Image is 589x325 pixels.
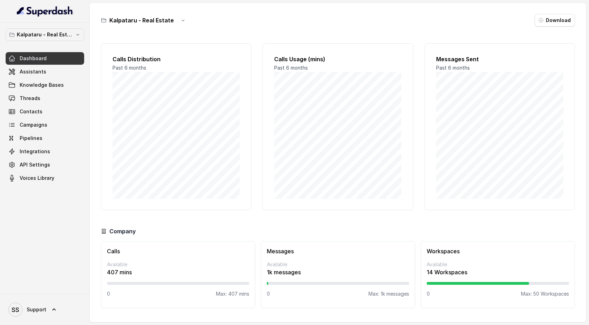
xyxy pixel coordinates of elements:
a: Contacts [6,105,84,118]
span: Integrations [20,148,50,155]
p: Available [107,261,249,268]
h3: Calls [107,247,249,255]
span: Voices Library [20,175,54,182]
a: Knowledge Bases [6,79,84,91]
h3: Workspaces [427,247,569,255]
h3: Company [109,227,136,235]
h2: Messages Sent [436,55,563,63]
h2: Calls Usage (mins) [274,55,401,63]
button: Kalpataru - Real Estate [6,28,84,41]
p: 1k messages [267,268,409,276]
a: Assistants [6,65,84,78]
a: Dashboard [6,52,84,65]
h2: Calls Distribution [113,55,240,63]
a: API Settings [6,158,84,171]
a: Support [6,300,84,319]
p: Max: 50 Workspaces [521,290,569,297]
span: Support [27,306,46,313]
p: Available [267,261,409,268]
span: Past 6 months [436,65,470,71]
h3: Messages [267,247,409,255]
span: Pipelines [20,135,42,142]
span: Knowledge Bases [20,82,64,89]
p: Max: 1k messages [368,290,409,297]
h3: Kalpataru - Real Estate [109,16,174,24]
text: SS [12,306,19,313]
p: 407 mins [107,268,249,276]
p: 0 [267,290,270,297]
a: Integrations [6,145,84,158]
p: 0 [427,290,430,297]
span: Past 6 months [274,65,308,71]
p: Available [427,261,569,268]
span: Campaigns [20,121,47,128]
a: Voices Library [6,172,84,184]
span: Dashboard [20,55,47,62]
img: light.svg [17,6,73,17]
a: Threads [6,92,84,105]
span: API Settings [20,161,50,168]
span: Past 6 months [113,65,146,71]
a: Campaigns [6,119,84,131]
a: Pipelines [6,132,84,144]
p: Max: 407 mins [216,290,249,297]
p: Kalpataru - Real Estate [17,30,73,39]
p: 0 [107,290,110,297]
p: 14 Workspaces [427,268,569,276]
button: Download [535,14,575,27]
span: Threads [20,95,40,102]
span: Assistants [20,68,46,75]
span: Contacts [20,108,42,115]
